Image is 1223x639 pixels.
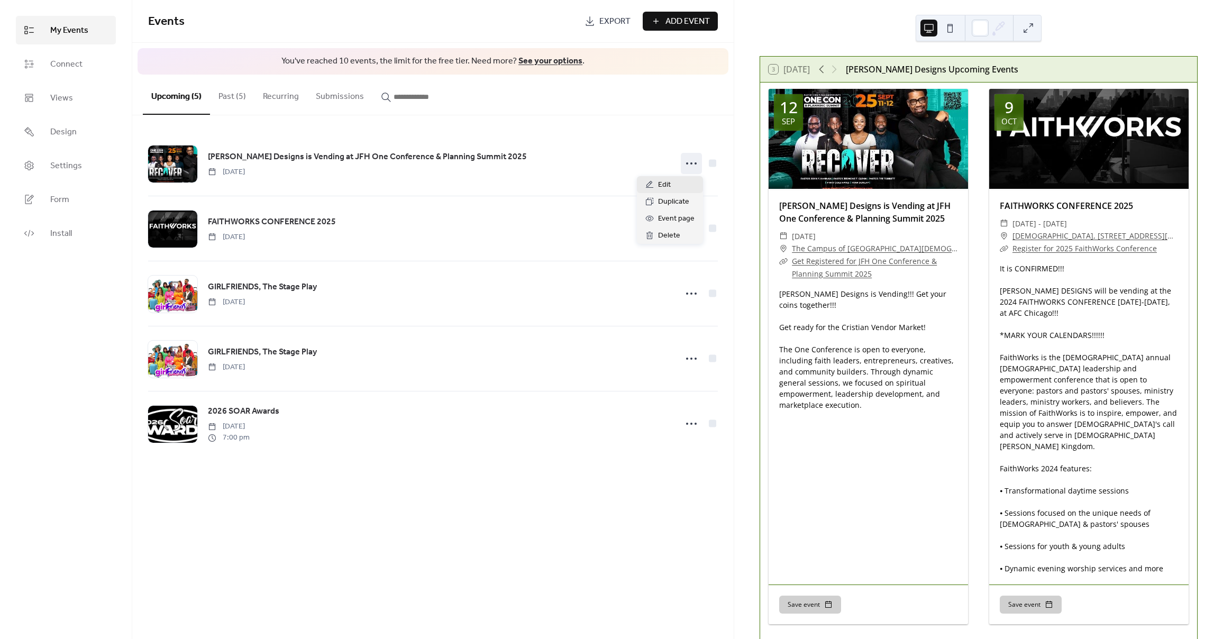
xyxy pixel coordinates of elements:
[148,56,718,67] span: You've reached 10 events, the limit for the free tier. Need more? .
[780,99,798,115] div: 12
[50,58,83,71] span: Connect
[143,75,210,115] button: Upcoming (5)
[208,232,245,243] span: [DATE]
[846,63,1018,76] div: [PERSON_NAME] Designs Upcoming Events
[50,92,73,105] span: Views
[307,75,372,114] button: Submissions
[1000,242,1008,255] div: ​
[208,151,527,163] span: [PERSON_NAME] Designs is Vending at JFH One Conference & Planning Summit 2025
[658,230,680,242] span: Delete
[208,405,279,418] span: 2026 SOAR Awards
[1000,230,1008,242] div: ​
[518,53,582,69] a: See your options
[50,227,72,240] span: Install
[254,75,307,114] button: Recurring
[779,255,788,268] div: ​
[599,15,631,28] span: Export
[208,150,527,164] a: [PERSON_NAME] Designs is Vending at JFH One Conference & Planning Summit 2025
[1012,217,1067,230] span: [DATE] - [DATE]
[1012,230,1178,242] a: [DEMOGRAPHIC_DATA], [STREET_ADDRESS][US_STATE]
[208,432,250,443] span: 7:00 pm
[792,230,816,243] span: [DATE]
[1000,200,1133,212] a: FAITHWORKS CONFERENCE 2025
[208,280,317,294] a: GIRLFRIENDS, The Stage Play
[208,167,245,178] span: [DATE]
[989,263,1189,574] div: It is CONFIRMED!!! [PERSON_NAME] DESIGNS will be vending at the 2024 FAITHWORKS CONFERENCE [DATE]...
[1005,99,1014,115] div: 9
[16,219,116,248] a: Install
[210,75,254,114] button: Past (5)
[16,84,116,112] a: Views
[16,151,116,180] a: Settings
[16,16,116,44] a: My Events
[779,596,841,614] button: Save event
[792,242,957,255] a: The Campus of [GEOGRAPHIC_DATA][DEMOGRAPHIC_DATA] SE [STREET_ADDRESS]
[1012,243,1157,253] a: Register for 2025 FaithWorks Conference
[208,216,336,229] span: FAITHWORKS CONFERENCE 2025
[50,24,88,37] span: My Events
[208,345,317,359] a: GIRLFRIENDS, The Stage Play
[208,297,245,308] span: [DATE]
[208,215,336,229] a: FAITHWORKS CONFERENCE 2025
[769,288,968,422] div: [PERSON_NAME] Designs is Vending!!! Get your coins together!!! Get ready for the Cristian Vendor ...
[16,117,116,146] a: Design
[148,10,185,33] span: Events
[50,160,82,172] span: Settings
[1000,217,1008,230] div: ​
[16,185,116,214] a: Form
[792,256,937,279] a: Get Registered for JFH One Conference & Planning Summit 2025
[779,242,788,255] div: ​
[208,362,245,373] span: [DATE]
[658,196,689,208] span: Duplicate
[208,421,250,432] span: [DATE]
[208,405,279,418] a: 2026 SOAR Awards
[50,194,69,206] span: Form
[779,230,788,243] div: ​
[1000,596,1062,614] button: Save event
[16,50,116,78] a: Connect
[779,200,951,224] a: [PERSON_NAME] Designs is Vending at JFH One Conference & Planning Summit 2025
[658,213,695,225] span: Event page
[658,179,671,191] span: Edit
[1001,117,1017,125] div: Oct
[208,281,317,294] span: GIRLFRIENDS, The Stage Play
[50,126,77,139] span: Design
[782,117,795,125] div: Sep
[577,12,638,31] a: Export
